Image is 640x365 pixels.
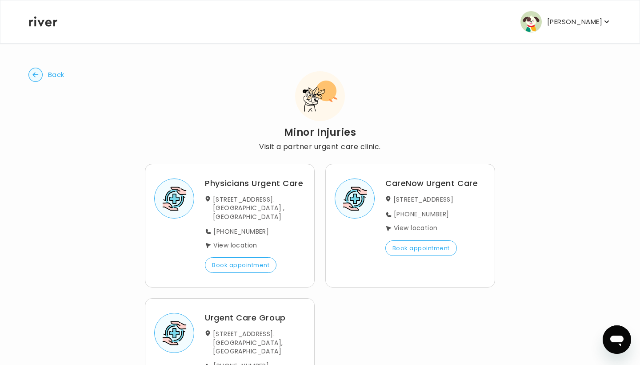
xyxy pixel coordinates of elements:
[205,313,305,323] h3: Urgent Care Group
[205,227,305,237] p: [PHONE_NUMBER]
[547,16,602,28] p: [PERSON_NAME]
[259,126,381,139] h2: Minor Injuries
[520,11,542,32] img: user avatar
[385,209,478,219] p: [PHONE_NUMBER]
[213,241,257,250] a: View location
[213,195,305,221] p: [STREET_ADDRESS]. [GEOGRAPHIC_DATA] , [GEOGRAPHIC_DATA]
[205,257,276,273] button: Book appointment
[259,141,381,153] p: Visit a partner urgent care clinic.
[603,325,631,354] iframe: Button to launch messaging window
[48,69,64,81] span: Back
[394,223,437,232] a: View location
[28,68,64,82] button: Back
[385,178,478,188] h3: CareNow Urgent Care
[393,195,454,204] p: [STREET_ADDRESS]
[213,330,305,356] p: [STREET_ADDRESS]. [GEOGRAPHIC_DATA], [GEOGRAPHIC_DATA]
[520,11,611,32] button: user avatar[PERSON_NAME]
[385,240,457,256] button: Book appointment
[205,178,305,188] h3: Physicians Urgent Care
